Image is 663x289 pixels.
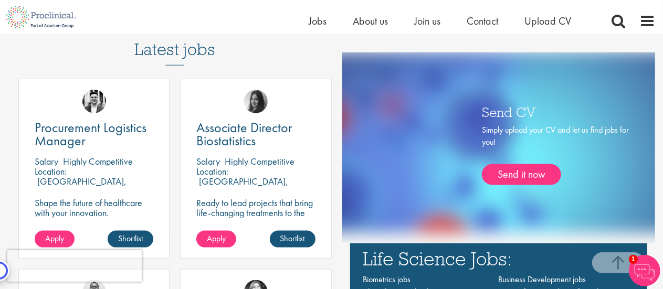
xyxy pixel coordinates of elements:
[196,121,315,147] a: Associate Director Biostatistics
[35,231,75,248] a: Apply
[353,14,388,28] a: About us
[35,198,153,218] p: Shape the future of healthcare with your innovation.
[363,274,411,285] a: Biometrics jobs
[82,90,106,113] img: Edward Little
[35,175,127,197] p: [GEOGRAPHIC_DATA], [GEOGRAPHIC_DATA]
[524,14,571,28] a: Upload CV
[482,105,629,119] h3: Send CV
[134,14,215,66] h3: Latest jobs
[196,119,292,149] span: Associate Director Biostatistics
[629,255,660,286] img: Chatbot
[35,165,67,177] span: Location:
[35,121,153,147] a: Procurement Logistics Manager
[414,14,440,28] a: Join us
[363,249,635,268] h3: Life Science Jobs:
[196,231,236,248] a: Apply
[196,165,228,177] span: Location:
[207,233,226,244] span: Apply
[45,233,64,244] span: Apply
[108,231,153,248] a: Shortlist
[196,175,288,197] p: [GEOGRAPHIC_DATA], [GEOGRAPHIC_DATA]
[225,155,294,167] p: Highly Competitive
[196,155,220,167] span: Salary
[35,155,58,167] span: Salary
[63,155,133,167] p: Highly Competitive
[482,164,561,185] a: Send it now
[467,14,498,28] a: Contact
[196,198,315,258] p: Ready to lead projects that bring life-changing treatments to the world? Join our client at the f...
[499,274,586,285] a: Business Development jobs
[270,231,315,248] a: Shortlist
[309,14,327,28] a: Jobs
[35,119,146,149] span: Procurement Logistics Manager
[629,255,638,264] span: 1
[482,124,629,185] div: Simply upload your CV and let us find jobs for you!
[7,250,142,282] iframe: reCAPTCHA
[244,90,268,113] img: Heidi Hennigan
